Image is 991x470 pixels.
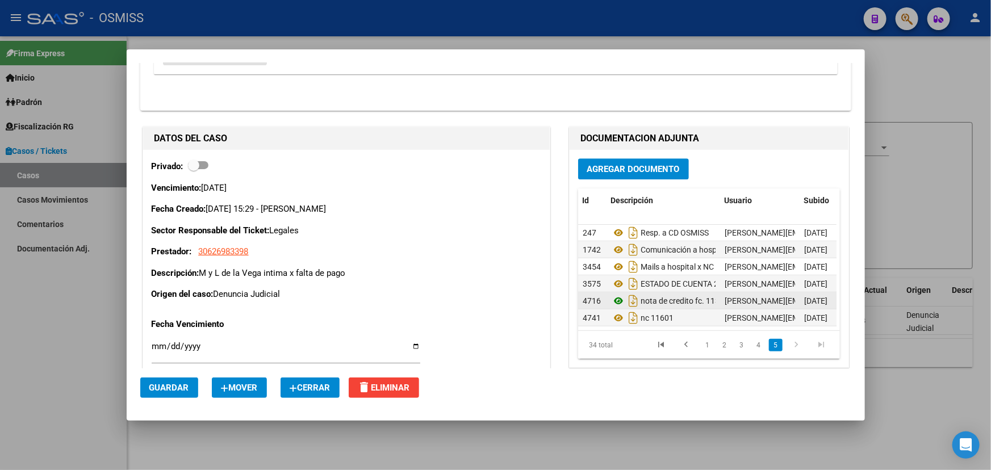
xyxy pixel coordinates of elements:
a: go to first page [651,339,672,351]
strong: Vencimiento: [152,183,202,193]
span: Subido [804,196,830,205]
span: Usuario [725,196,752,205]
li: page 5 [767,335,784,355]
span: 30626983398 [199,246,249,257]
p: [DATE] [152,182,541,195]
span: Cerrar [290,383,331,393]
li: page 2 [716,335,733,355]
span: [DATE] [804,228,827,237]
p: Fecha Vencimiento [152,318,269,331]
span: Descripción [611,196,654,205]
datatable-header-cell: Usuario [720,188,800,213]
div: 3454 [583,261,602,274]
span: Resp. a CD OSMISS [641,228,709,237]
button: Mover [212,377,267,398]
a: go to next page [786,339,808,351]
button: Cerrar [281,377,340,398]
strong: DATOS DEL CASO [154,133,228,144]
p: [DATE] 15:29 - [PERSON_NAME] [152,203,541,216]
span: [DATE] [804,313,827,322]
p: M y L de la Vega intima x falta de pago [152,267,541,280]
button: Eliminar [349,377,419,398]
div: Open Intercom Messenger [952,431,980,459]
span: Guardar [149,383,189,393]
mat-icon: delete [358,380,371,394]
p: Denuncia Judicial [152,288,541,301]
span: Id [583,196,589,205]
i: Descargar documento [626,241,641,259]
span: [DATE] [804,296,827,305]
span: Agregar Documento [587,164,680,174]
i: Descargar documento [626,309,641,327]
i: Descargar documento [626,224,641,242]
span: ESTADO DE CUENTA 2025 [641,279,732,288]
a: go to previous page [676,339,697,351]
div: 3575 [583,278,602,291]
span: [DATE] [804,279,827,288]
div: 247 [583,226,602,240]
div: 4741 [583,312,602,325]
i: Descargar documento [626,275,641,293]
div: 4716 [583,295,602,308]
strong: Sector Responsable del Ticket: [152,225,270,236]
a: 1 [701,339,714,351]
span: [DATE] [804,245,827,254]
datatable-header-cell: Descripción [607,188,720,213]
span: Comunicación a hospital [641,245,727,254]
div: 34 total [578,331,629,359]
span: nota de credito fc. 11307 [641,296,729,305]
strong: Prestador: [152,246,192,257]
strong: Origen del caso: [152,289,214,299]
h1: DOCUMENTACION ADJUNTA [581,132,837,145]
i: Descargar documento [626,292,641,310]
a: 5 [769,339,783,351]
p: Legales [152,224,541,237]
a: 3 [735,339,749,351]
li: page 3 [733,335,750,355]
datatable-header-cell: Subido [800,188,856,213]
button: Agregar Documento [578,158,689,179]
datatable-header-cell: Id [578,188,607,213]
span: Mover [221,383,258,393]
span: [DATE] [804,262,827,271]
span: Mails a hospital x NC [641,262,714,271]
button: Guardar [140,377,198,398]
a: 4 [752,339,766,351]
li: page 1 [699,335,716,355]
span: Eliminar [358,383,410,393]
strong: Privado: [152,161,183,171]
div: 1742 [583,244,602,257]
span: nc 11601 [641,313,674,322]
a: 2 [718,339,731,351]
i: Descargar documento [626,258,641,276]
strong: Fecha Creado: [152,204,206,214]
strong: Descripción: [152,268,199,278]
li: page 4 [750,335,767,355]
a: go to last page [811,339,833,351]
